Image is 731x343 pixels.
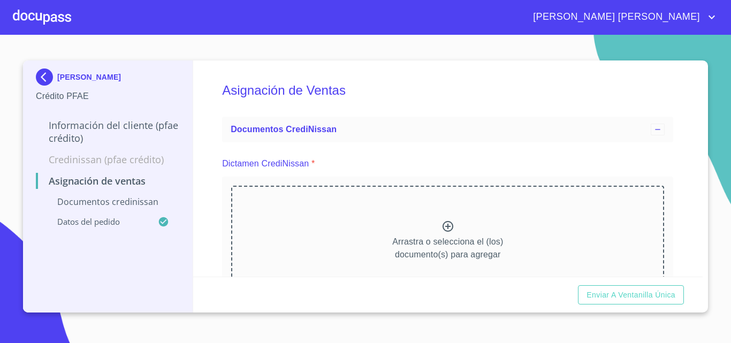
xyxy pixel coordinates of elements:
[36,90,180,103] p: Crédito PFAE
[36,216,158,227] p: Datos del pedido
[222,117,673,142] div: Documentos CrediNissan
[525,9,705,26] span: [PERSON_NAME] [PERSON_NAME]
[36,174,180,187] p: Asignación de Ventas
[222,68,673,112] h5: Asignación de Ventas
[525,9,718,26] button: account of current user
[222,157,309,170] p: Dictamen CrediNissan
[36,68,180,90] div: [PERSON_NAME]
[36,119,180,144] p: Información del cliente (PFAE crédito)
[36,68,57,86] img: Docupass spot blue
[392,235,503,261] p: Arrastra o selecciona el (los) documento(s) para agregar
[36,196,180,208] p: Documentos CrediNissan
[578,285,684,305] button: Enviar a Ventanilla única
[57,73,121,81] p: [PERSON_NAME]
[36,153,180,166] p: Credinissan (PFAE crédito)
[587,288,675,302] span: Enviar a Ventanilla única
[231,125,337,134] span: Documentos CrediNissan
